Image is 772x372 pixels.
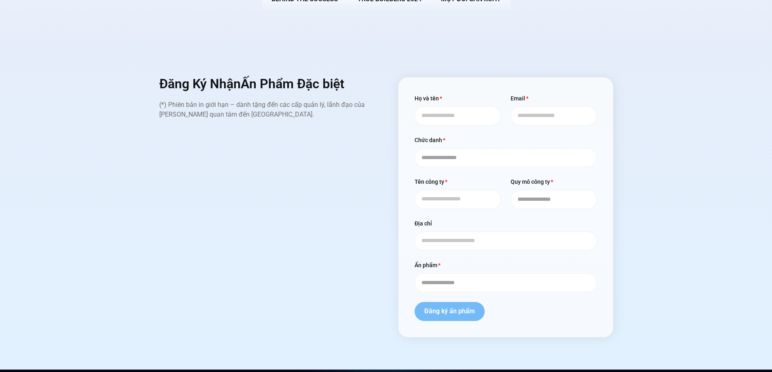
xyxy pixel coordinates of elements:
[415,260,441,273] label: Ấn phẩm
[241,76,344,91] span: Ấn Phẩm Đặc biệt
[159,77,374,90] h2: Đăng Ký Nhận
[511,177,554,190] label: Quy mô công ty
[159,100,374,119] p: (*) Phiên bản in giới hạn – dành tặng đến các cấp quản lý, lãnh đạo của [PERSON_NAME] quan tâm đế...
[415,94,443,106] label: Họ và tên
[415,302,485,321] button: Đăng ký ấn phẩm
[415,177,448,190] label: Tên công ty
[424,308,475,315] span: Đăng ký ấn phẩm
[415,219,432,232] label: Địa chỉ
[415,94,597,331] form: Biểu mẫu mới
[511,94,529,106] label: Email
[415,135,446,148] label: Chức danh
